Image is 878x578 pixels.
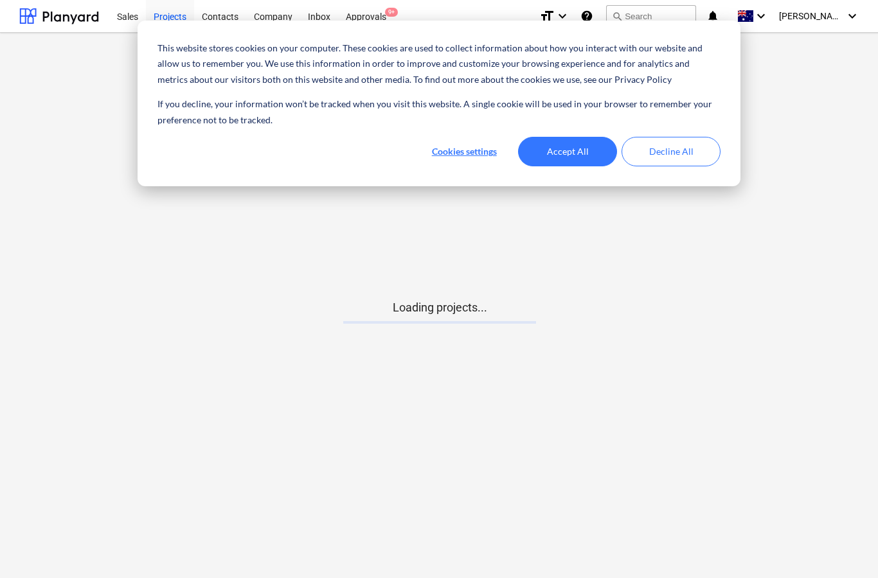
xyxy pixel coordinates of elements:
p: This website stores cookies on your computer. These cookies are used to collect information about... [157,40,721,88]
i: format_size [539,8,555,24]
p: Loading projects... [343,300,536,315]
iframe: Chat Widget [814,516,878,578]
span: [PERSON_NAME] [779,11,843,21]
p: If you decline, your information won’t be tracked when you visit this website. A single cookie wi... [157,96,721,128]
div: Cookie banner [138,21,740,186]
span: 9+ [385,8,398,17]
button: Accept All [518,137,617,166]
span: search [612,11,622,21]
button: Cookies settings [415,137,514,166]
i: notifications [706,8,719,24]
i: keyboard_arrow_down [845,8,860,24]
button: Search [606,5,696,27]
button: Decline All [622,137,721,166]
i: Knowledge base [580,8,593,24]
i: keyboard_arrow_down [753,8,769,24]
i: keyboard_arrow_down [555,8,570,24]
